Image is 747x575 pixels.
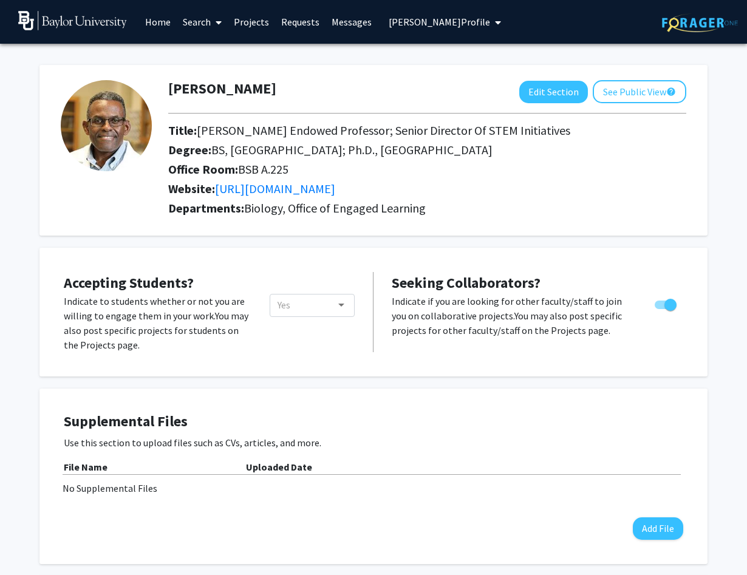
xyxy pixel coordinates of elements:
button: Edit Section [519,81,588,103]
a: Messages [326,1,378,43]
a: Projects [228,1,275,43]
h1: [PERSON_NAME] [168,80,276,98]
h2: Website: [168,182,686,196]
img: Baylor University Logo [18,11,127,30]
div: Toggle [650,294,683,312]
mat-icon: help [666,84,676,99]
a: Opens in a new tab [215,181,335,196]
h2: Office Room: [168,162,686,177]
p: Use this section to upload files such as CVs, articles, and more. [64,435,683,450]
span: Seeking Collaborators? [392,273,541,292]
span: [PERSON_NAME] Profile [389,16,490,28]
h2: Title: [168,123,686,138]
h4: Supplemental Files [64,413,683,430]
p: Indicate if you are looking for other faculty/staff to join you on collaborative projects. You ma... [392,294,632,338]
button: See Public View [593,80,686,103]
h2: Degree: [168,143,686,157]
iframe: Chat [9,520,52,566]
div: Toggle [270,294,355,317]
span: BSB A.225 [238,162,288,177]
a: Home [139,1,177,43]
b: Uploaded Date [246,461,312,473]
a: Requests [275,1,326,43]
span: Accepting Students? [64,273,194,292]
span: Biology, Office of Engaged Learning [244,200,426,216]
span: [PERSON_NAME] Endowed Professor; Senior Director Of STEM Initiatives [197,123,570,138]
h2: Departments: [159,201,695,216]
span: BS, [GEOGRAPHIC_DATA]; Ph.D., [GEOGRAPHIC_DATA] [211,142,493,157]
a: Search [177,1,228,43]
b: File Name [64,461,107,473]
div: No Supplemental Files [63,481,684,495]
p: Indicate to students whether or not you are willing to engage them in your work. You may also pos... [64,294,251,352]
mat-select: Would you like to permit student requests? [270,294,355,317]
img: ForagerOne Logo [662,13,738,32]
span: Yes [278,299,290,311]
img: Profile Picture [61,80,152,171]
